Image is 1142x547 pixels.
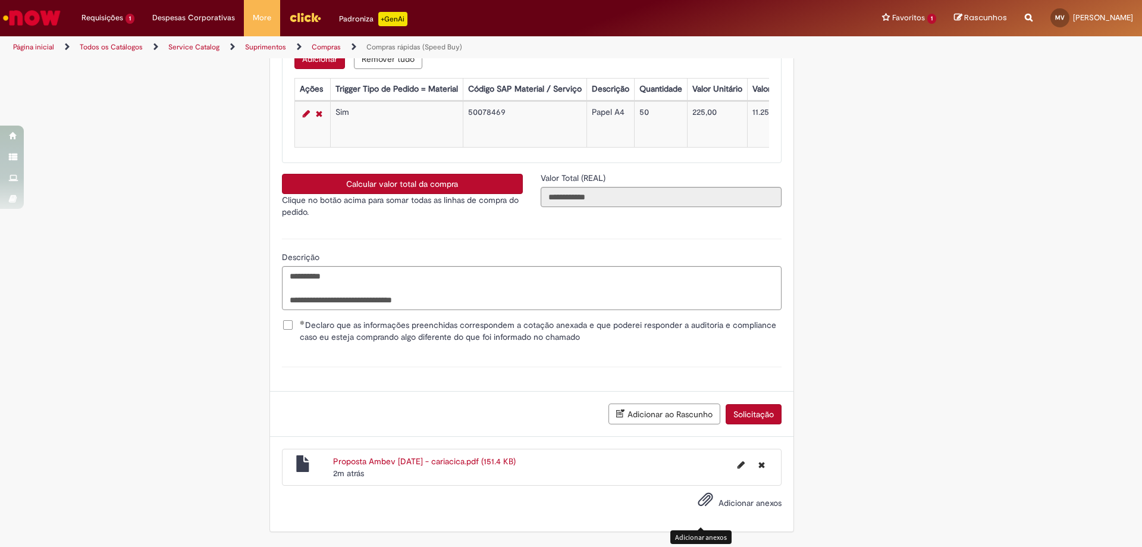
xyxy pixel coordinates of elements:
[687,102,747,148] td: 225,00
[294,79,330,101] th: Ações
[245,42,286,52] a: Suprimentos
[747,79,823,101] th: Valor Total Moeda
[726,404,782,424] button: Solicitação
[541,187,782,207] input: Valor Total (REAL)
[954,12,1007,24] a: Rascunhos
[168,42,219,52] a: Service Catalog
[126,14,134,24] span: 1
[81,12,123,24] span: Requisições
[282,266,782,310] textarea: Descrição
[719,498,782,508] span: Adicionar anexos
[300,107,313,121] a: Editar Linha 1
[312,42,341,52] a: Compras
[330,102,463,148] td: Sim
[541,172,608,184] label: Somente leitura - Valor Total (REAL)
[747,102,823,148] td: 11.250,00
[333,456,516,467] a: Proposta Ambev [DATE] - cariacica.pdf (151.4 KB)
[80,42,143,52] a: Todos os Catálogos
[927,14,936,24] span: 1
[366,42,462,52] a: Compras rápidas (Speed Buy)
[463,102,586,148] td: 50078469
[1,6,62,30] img: ServiceNow
[695,489,716,516] button: Adicionar anexos
[294,49,345,69] button: Add a row for Lista de Itens
[608,404,720,424] button: Adicionar ao Rascunho
[586,79,634,101] th: Descrição
[313,107,325,121] a: Remover linha 1
[1055,14,1065,21] span: MV
[330,79,463,101] th: Trigger Tipo de Pedido = Material
[463,79,586,101] th: Código SAP Material / Serviço
[253,12,271,24] span: More
[282,174,523,194] button: Calcular valor total da compra
[152,12,235,24] span: Despesas Corporativas
[964,12,1007,23] span: Rascunhos
[339,12,407,26] div: Padroniza
[634,79,687,101] th: Quantidade
[282,252,322,262] span: Descrição
[333,468,364,479] time: 01/10/2025 14:16:44
[730,455,752,474] button: Editar nome de arquivo Proposta Ambev 30.09.25 - cariacica.pdf
[300,320,305,325] span: Obrigatório Preenchido
[13,42,54,52] a: Página inicial
[300,319,782,343] span: Declaro que as informações preenchidas correspondem a cotação anexada e que poderei responder a a...
[1073,12,1133,23] span: [PERSON_NAME]
[751,455,772,474] button: Excluir Proposta Ambev 30.09.25 - cariacica.pdf
[670,530,732,544] div: Adicionar anexos
[892,12,925,24] span: Favoritos
[687,79,747,101] th: Valor Unitário
[586,102,634,148] td: Papel A4
[289,8,321,26] img: click_logo_yellow_360x200.png
[378,12,407,26] p: +GenAi
[634,102,687,148] td: 50
[354,49,422,69] button: Remove all rows for Lista de Itens
[333,468,364,479] span: 2m atrás
[9,36,752,58] ul: Trilhas de página
[541,173,608,183] span: Somente leitura - Valor Total (REAL)
[282,194,523,218] p: Clique no botão acima para somar todas as linhas de compra do pedido.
